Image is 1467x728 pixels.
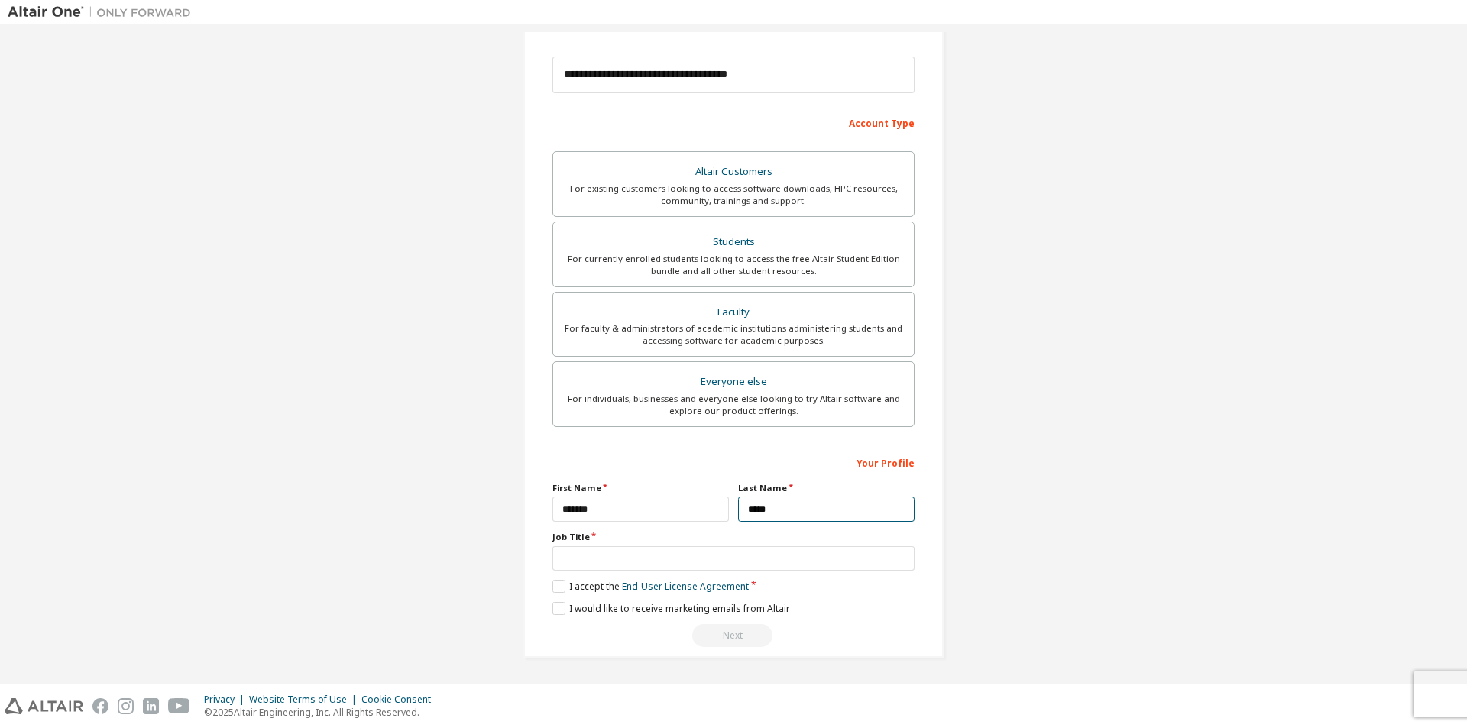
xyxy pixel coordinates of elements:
[738,482,915,494] label: Last Name
[5,698,83,714] img: altair_logo.svg
[562,183,905,207] div: For existing customers looking to access software downloads, HPC resources, community, trainings ...
[552,580,749,593] label: I accept the
[562,231,905,253] div: Students
[562,302,905,323] div: Faculty
[562,393,905,417] div: For individuals, businesses and everyone else looking to try Altair software and explore our prod...
[562,322,905,347] div: For faculty & administrators of academic institutions administering students and accessing softwa...
[562,161,905,183] div: Altair Customers
[552,531,915,543] label: Job Title
[562,253,905,277] div: For currently enrolled students looking to access the free Altair Student Edition bundle and all ...
[8,5,199,20] img: Altair One
[361,694,440,706] div: Cookie Consent
[552,602,790,615] label: I would like to receive marketing emails from Altair
[552,624,915,647] div: Read and acccept EULA to continue
[92,698,108,714] img: facebook.svg
[552,450,915,474] div: Your Profile
[204,706,440,719] p: © 2025 Altair Engineering, Inc. All Rights Reserved.
[562,371,905,393] div: Everyone else
[168,698,190,714] img: youtube.svg
[118,698,134,714] img: instagram.svg
[552,110,915,134] div: Account Type
[204,694,249,706] div: Privacy
[622,580,749,593] a: End-User License Agreement
[143,698,159,714] img: linkedin.svg
[249,694,361,706] div: Website Terms of Use
[552,482,729,494] label: First Name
